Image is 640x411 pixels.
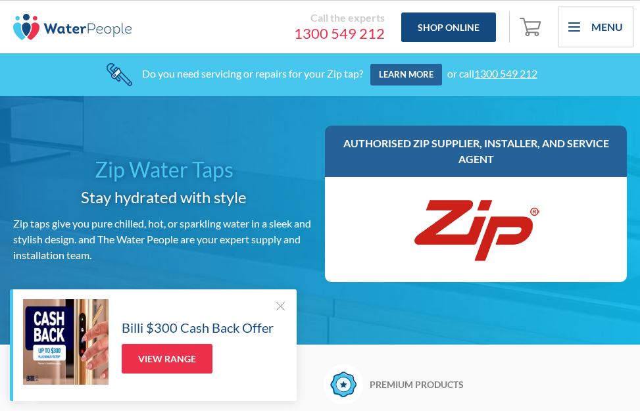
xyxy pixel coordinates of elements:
h3: Authorised Zip supplier, installer, and service agent [338,135,614,167]
a: Shop Online [401,12,496,42]
a: Learn more [370,64,442,86]
img: Billi $300 Cash Back Offer [23,299,109,385]
h6: Premium products [370,377,618,391]
img: Badge [324,364,363,404]
h2: Stay hydrated with style [13,185,314,209]
a: Open empty cart [516,11,548,43]
img: The Water People [13,14,132,40]
a: View Range [122,344,212,374]
div: menu [558,7,633,47]
div: Do you need servicing or repairs for your Zip tap? [142,67,363,80]
h1: Zip Water Taps [13,154,314,185]
img: shopping cart [520,16,545,37]
img: Zip [410,190,542,269]
a: 1300 549 212 [474,67,537,80]
div: Menu [591,19,623,35]
p: Zip taps give you pure chilled, hot, or sparkling water in a sleek and stylish design. and The Wa... [13,216,314,263]
a: 1300 549 212 [145,24,385,43]
div: Call the experts [145,11,385,24]
div: or call [447,67,537,80]
h5: Billi $300 Cash Back Offer [122,318,274,337]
